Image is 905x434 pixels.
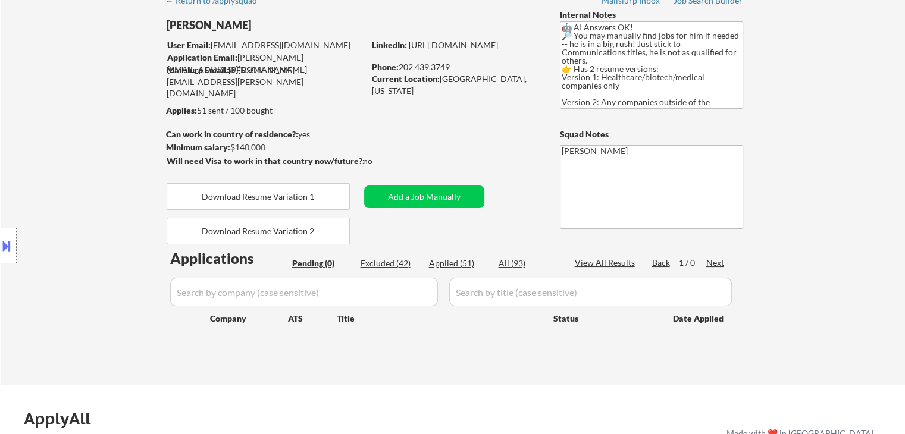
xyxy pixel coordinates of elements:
[679,257,706,269] div: 1 / 0
[409,40,498,50] a: [URL][DOMAIN_NAME]
[167,156,365,166] strong: Will need Visa to work in that country now/future?:
[166,128,361,140] div: yes
[167,39,364,51] div: [EMAIL_ADDRESS][DOMAIN_NAME]
[429,257,488,269] div: Applied (51)
[361,257,420,269] div: Excluded (42)
[167,183,350,210] button: Download Resume Variation 1
[337,313,542,325] div: Title
[167,65,228,75] strong: Mailslurp Email:
[210,313,288,325] div: Company
[24,408,104,429] div: ApplyAll
[499,257,558,269] div: All (93)
[166,141,364,153] div: $140,000
[560,128,743,140] div: Squad Notes
[364,185,484,208] button: Add a Job Manually
[170,251,288,266] div: Applications
[363,155,397,167] div: no
[167,40,211,50] strong: User Email:
[170,278,438,306] input: Search by company (case sensitive)
[372,73,540,96] div: [GEOGRAPHIC_DATA], [US_STATE]
[575,257,638,269] div: View All Results
[673,313,725,325] div: Date Applied
[292,257,352,269] div: Pending (0)
[372,40,407,50] strong: LinkedIn:
[167,218,350,244] button: Download Resume Variation 2
[288,313,337,325] div: ATS
[372,62,399,72] strong: Phone:
[167,18,411,33] div: [PERSON_NAME]
[560,9,743,21] div: Internal Notes
[167,52,364,75] div: [PERSON_NAME][EMAIL_ADDRESS][DOMAIN_NAME]
[167,64,364,99] div: [PERSON_NAME][EMAIL_ADDRESS][PERSON_NAME][DOMAIN_NAME]
[706,257,725,269] div: Next
[553,307,656,329] div: Status
[372,74,440,84] strong: Current Location:
[166,105,364,117] div: 51 sent / 100 bought
[167,52,237,62] strong: Application Email:
[449,278,732,306] input: Search by title (case sensitive)
[372,61,540,73] div: 202.439.3749
[652,257,671,269] div: Back
[166,129,298,139] strong: Can work in country of residence?:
